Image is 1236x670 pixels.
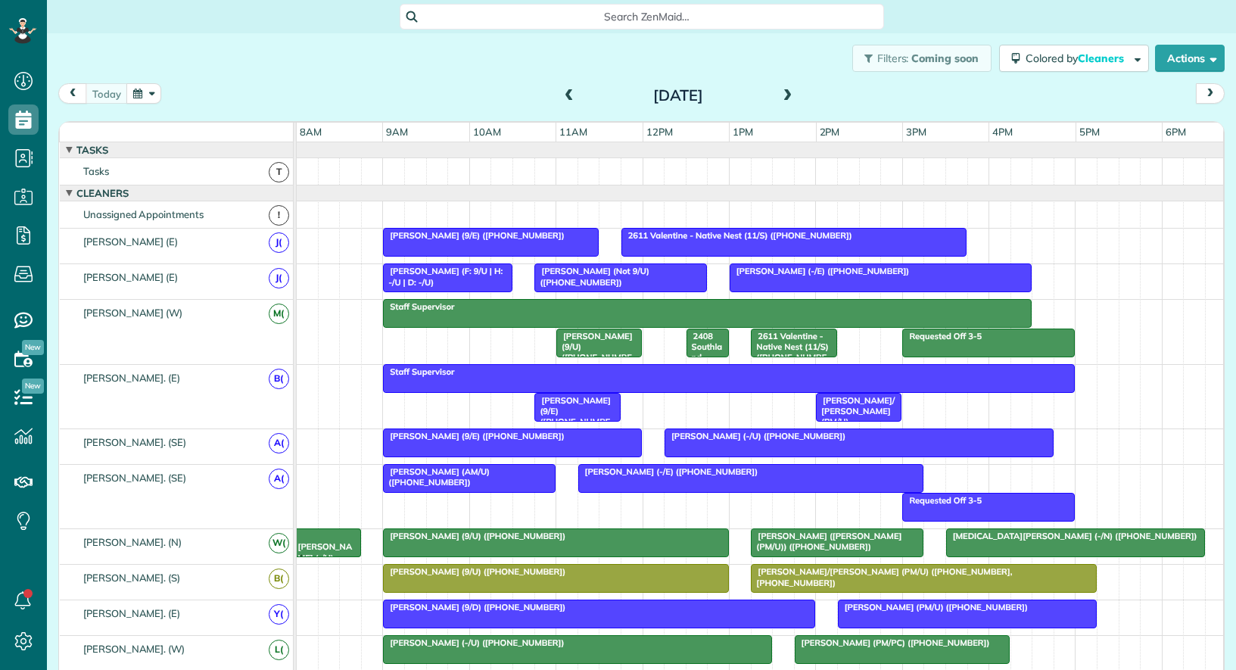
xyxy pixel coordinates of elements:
span: L( [269,640,289,660]
span: [PERSON_NAME] (W) [80,307,185,319]
span: Cleaners [1078,51,1126,65]
span: [PERSON_NAME] (PM/U) ([PHONE_NUMBER]) [837,602,1029,612]
span: Requested Off 3-5 [901,331,982,341]
span: Coming soon [911,51,979,65]
span: 3pm [903,126,929,138]
span: 11am [556,126,590,138]
span: New [22,340,44,355]
span: [PERSON_NAME]. (SE) [80,472,189,484]
span: 1pm [730,126,756,138]
span: Unassigned Appointments [80,208,207,220]
span: Cleaners [73,187,132,199]
span: J( [269,268,289,288]
span: 8am [297,126,325,138]
span: [PERSON_NAME] (9/E) ([PHONE_NUMBER]) [382,230,565,241]
span: [PERSON_NAME] ([PERSON_NAME] (PM/U)) ([PHONE_NUMBER]) [750,531,901,552]
span: Requested Off 3-5 [901,495,982,506]
span: [PERSON_NAME]. (E) [80,372,183,384]
span: 6pm [1163,126,1189,138]
span: [PERSON_NAME] (-/E) ([PHONE_NUMBER]) [729,266,911,276]
span: Tasks [73,144,111,156]
span: [PERSON_NAME] (-/U) ([PHONE_NUMBER]) [664,431,846,441]
span: Tasks [80,165,112,177]
iframe: Intercom live chat [1185,619,1221,655]
span: [PERSON_NAME] (AM/U) ([PHONE_NUMBER]) [382,466,490,488]
span: Staff Supervisor [382,301,455,312]
span: W( [269,533,289,553]
button: Colored byCleaners [999,45,1149,72]
span: [PERSON_NAME] (Not 9/U) ([PHONE_NUMBER]) [534,266,649,287]
span: B( [269,369,289,389]
span: [PERSON_NAME] (E) [80,271,181,283]
span: 2611 Valentine - Native Nest (11/S) ([PHONE_NUMBER]) [750,331,828,374]
span: New [22,379,44,394]
span: [PERSON_NAME]/[PERSON_NAME] (PM/U) ([PHONE_NUMBER], [PHONE_NUMBER]) [750,566,1012,587]
span: [PERSON_NAME] (9/D) ([PHONE_NUMBER]) [382,602,566,612]
button: next [1196,83,1225,104]
span: Filters: [877,51,909,65]
h2: [DATE] [584,87,773,104]
span: T [269,162,289,182]
span: [PERSON_NAME] (-/U) ([PHONE_NUMBER]) [382,637,565,648]
span: [MEDICAL_DATA][PERSON_NAME] (-/N) ([PHONE_NUMBER]) [945,531,1198,541]
span: 2pm [817,126,843,138]
span: Staff Supervisor [382,366,455,377]
span: 2611 Valentine - Native Nest (11/S) ([PHONE_NUMBER]) [621,230,853,241]
span: 12pm [643,126,676,138]
span: 10am [470,126,504,138]
span: 4pm [989,126,1016,138]
span: [PERSON_NAME]. (W) [80,643,188,655]
span: 5pm [1076,126,1103,138]
button: Actions [1155,45,1225,72]
span: 9am [383,126,411,138]
span: [PERSON_NAME] (9/U) ([PHONE_NUMBER]) [382,566,566,577]
span: Colored by [1026,51,1129,65]
span: M( [269,304,289,324]
span: ! [269,205,289,226]
span: [PERSON_NAME] (9/E) ([PHONE_NUMBER]) [534,395,611,438]
span: [PERSON_NAME] (E) [80,235,181,248]
span: [PERSON_NAME] (-/E) ([PHONE_NUMBER]) [578,466,759,477]
span: [PERSON_NAME]. (N) [80,536,185,548]
span: A( [269,433,289,453]
button: prev [58,83,87,104]
button: today [86,83,128,104]
span: [PERSON_NAME]/[PERSON_NAME] (PM/U) ([PHONE_NUMBER], [PHONE_NUMBER]) [815,395,895,471]
span: [PERSON_NAME]. (SE) [80,436,189,448]
span: Y( [269,604,289,625]
span: [PERSON_NAME] (F: 9/U | H: -/U | D: -/U) [382,266,503,287]
span: [PERSON_NAME] (9/U) ([PHONE_NUMBER]) [382,531,566,541]
span: B( [269,569,289,589]
span: [PERSON_NAME] (PM/PC) ([PHONE_NUMBER]) [794,637,991,648]
span: A( [269,469,289,489]
span: [PERSON_NAME]. (E) [80,607,183,619]
span: 2408 Southland - Native Nest (11/S) ([PHONE_NUMBER]) [686,331,723,428]
span: J( [269,232,289,253]
span: [PERSON_NAME] (9/E) ([PHONE_NUMBER]) [382,431,565,441]
span: [PERSON_NAME]. (S) [80,572,183,584]
span: [PERSON_NAME] (9/U) ([PHONE_NUMBER]) [556,331,633,374]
